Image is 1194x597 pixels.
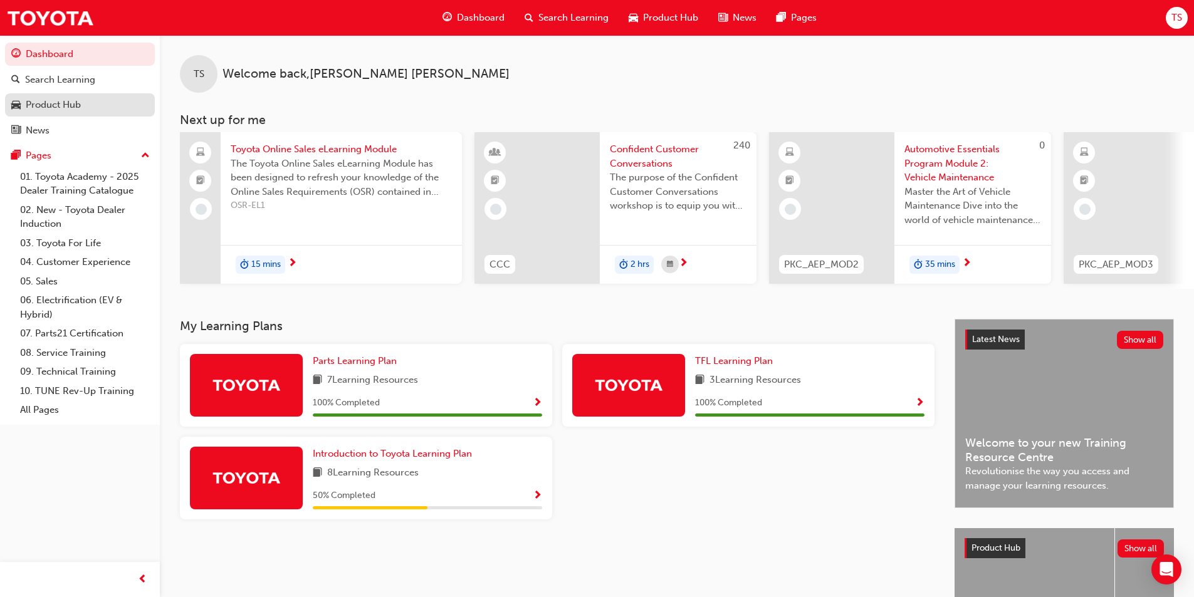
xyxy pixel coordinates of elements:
[972,334,1020,345] span: Latest News
[223,67,510,81] span: Welcome back , [PERSON_NAME] [PERSON_NAME]
[15,324,155,343] a: 07. Parts21 Certification
[1080,145,1089,161] span: learningResourceType_ELEARNING-icon
[6,4,94,32] img: Trak
[1079,257,1153,272] span: PKC_AEP_MOD3
[1118,539,1165,558] button: Show all
[955,319,1174,508] a: Latest NewsShow allWelcome to your new Training Resource CentreRevolutionise the way you access a...
[5,144,155,167] button: Pages
[313,355,397,366] span: Parts Learning Plan
[667,257,673,273] span: calendar-icon
[610,170,746,213] span: The purpose of the Confident Customer Conversations workshop is to equip you with tools to commun...
[594,374,663,396] img: Trak
[965,538,1164,558] a: Product HubShow all
[777,10,786,26] span: pages-icon
[965,436,1163,464] span: Welcome to your new Training Resource Centre
[1080,173,1089,189] span: booktick-icon
[11,75,20,86] span: search-icon
[15,200,155,234] a: 02. New - Toyota Dealer Induction
[288,258,297,269] span: next-icon
[791,11,817,25] span: Pages
[769,132,1051,284] a: 0PKC_AEP_MOD2Automotive Essentials Program Module 2: Vehicle MaintenanceMaster the Art of Vehicle...
[695,354,778,368] a: TFL Learning Plan
[971,542,1020,553] span: Product Hub
[25,73,95,87] div: Search Learning
[785,145,794,161] span: learningResourceType_ELEARNING-icon
[695,373,704,388] span: book-icon
[491,173,500,189] span: booktick-icon
[629,10,638,26] span: car-icon
[965,330,1163,350] a: Latest NewsShow all
[196,204,207,215] span: learningRecordVerb_NONE-icon
[5,43,155,66] a: Dashboard
[708,5,767,31] a: news-iconNews
[11,100,21,111] span: car-icon
[679,258,688,269] span: next-icon
[5,40,155,144] button: DashboardSearch LearningProduct HubNews
[1166,7,1188,29] button: TS
[180,319,935,333] h3: My Learning Plans
[965,464,1163,492] span: Revolutionise the way you access and manage your learning resources.
[11,150,21,162] span: pages-icon
[695,396,762,410] span: 100 % Completed
[491,145,500,161] span: learningResourceType_INSTRUCTOR_LED-icon
[631,257,649,272] span: 2 hrs
[784,257,859,272] span: PKC_AEP_MOD2
[533,491,542,502] span: Show Progress
[1039,140,1045,151] span: 0
[15,291,155,324] a: 06. Electrification (EV & Hybrid)
[525,10,533,26] span: search-icon
[904,142,1041,185] span: Automotive Essentials Program Module 2: Vehicle Maintenance
[538,11,609,25] span: Search Learning
[196,145,205,161] span: laptop-icon
[212,374,281,396] img: Trak
[474,132,757,284] a: 240CCCConfident Customer ConversationsThe purpose of the Confident Customer Conversations worksho...
[710,373,801,388] span: 3 Learning Resources
[5,68,155,91] a: Search Learning
[914,257,923,273] span: duration-icon
[733,11,757,25] span: News
[1151,554,1181,584] div: Open Intercom Messenger
[240,257,249,273] span: duration-icon
[26,98,81,112] div: Product Hub
[15,252,155,272] a: 04. Customer Experience
[15,400,155,420] a: All Pages
[15,167,155,200] a: 01. Toyota Academy - 2025 Dealer Training Catalogue
[718,10,728,26] span: news-icon
[327,465,419,481] span: 8 Learning Resources
[785,173,794,189] span: booktick-icon
[11,125,21,137] span: news-icon
[15,234,155,253] a: 03. Toyota For Life
[767,5,827,31] a: pages-iconPages
[313,489,375,503] span: 50 % Completed
[785,204,796,215] span: learningRecordVerb_NONE-icon
[490,257,510,272] span: CCC
[15,272,155,291] a: 05. Sales
[1079,204,1091,215] span: learningRecordVerb_NONE-icon
[533,395,542,411] button: Show Progress
[610,142,746,170] span: Confident Customer Conversations
[915,395,924,411] button: Show Progress
[194,67,204,81] span: TS
[5,93,155,117] a: Product Hub
[231,142,452,157] span: Toyota Online Sales eLearning Module
[313,396,380,410] span: 100 % Completed
[212,467,281,489] img: Trak
[443,10,452,26] span: guage-icon
[962,258,971,269] span: next-icon
[141,148,150,164] span: up-icon
[313,447,477,461] a: Introduction to Toyota Learning Plan
[313,354,402,368] a: Parts Learning Plan
[457,11,505,25] span: Dashboard
[160,113,1194,127] h3: Next up for me
[1117,331,1164,349] button: Show all
[695,355,773,366] span: TFL Learning Plan
[231,157,452,199] span: The Toyota Online Sales eLearning Module has been designed to refresh your knowledge of the Onlin...
[533,488,542,504] button: Show Progress
[138,572,147,588] span: prev-icon
[619,5,708,31] a: car-iconProduct Hub
[904,185,1041,227] span: Master the Art of Vehicle Maintenance Dive into the world of vehicle maintenance with this compre...
[515,5,619,31] a: search-iconSearch Learning
[313,373,322,388] span: book-icon
[196,173,205,189] span: booktick-icon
